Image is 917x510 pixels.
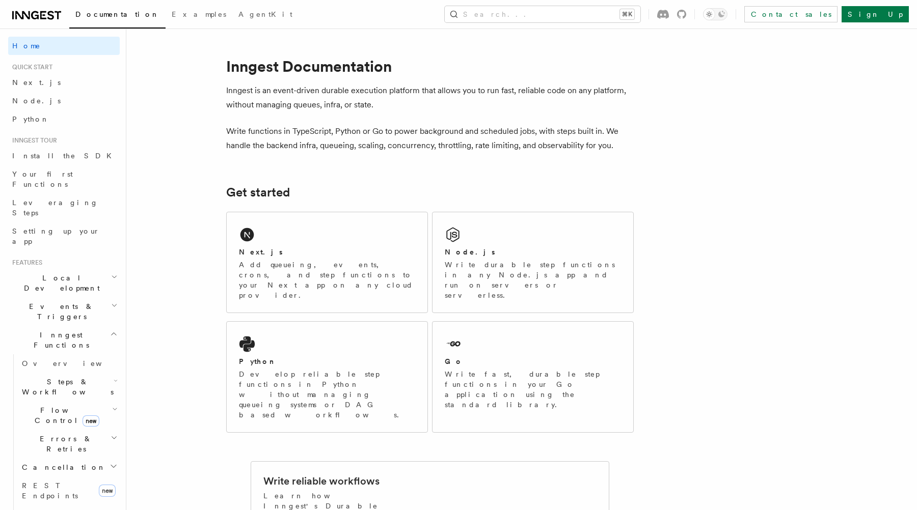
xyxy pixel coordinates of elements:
p: Write durable step functions in any Node.js app and run on servers or serverless. [445,260,621,300]
span: Cancellation [18,462,106,472]
a: Next.jsAdd queueing, events, crons, and step functions to your Next app on any cloud provider. [226,212,428,313]
a: Leveraging Steps [8,193,120,222]
a: AgentKit [232,3,299,27]
a: Node.js [8,92,120,110]
p: Develop reliable step functions in Python without managing queueing systems or DAG based workflows. [239,369,415,420]
a: PythonDevelop reliable step functions in Python without managing queueing systems or DAG based wo... [226,321,428,433]
button: Toggle dark mode [703,8,727,20]
span: Next.js [12,78,61,87]
button: Errors & Retries [18,430,120,458]
a: Sign Up [842,6,909,22]
span: Setting up your app [12,227,100,245]
button: Inngest Functions [8,326,120,354]
button: Search...⌘K [445,6,640,22]
a: GoWrite fast, durable step functions in your Go application using the standard library. [432,321,634,433]
a: Contact sales [744,6,838,22]
span: Python [12,115,49,123]
span: REST Endpoints [22,481,78,500]
span: Local Development [8,273,111,293]
a: Node.jsWrite durable step functions in any Node.js app and run on servers or serverless. [432,212,634,313]
p: Inngest is an event-driven durable execution platform that allows you to run fast, reliable code ... [226,83,634,112]
h2: Write reliable workflows [263,474,380,488]
a: Home [8,37,120,55]
span: Documentation [75,10,159,18]
a: Setting up your app [8,222,120,250]
a: Python [8,110,120,128]
button: Events & Triggers [8,297,120,326]
h2: Node.js [445,247,495,257]
p: Write fast, durable step functions in your Go application using the standard library. [445,369,621,410]
span: Inngest tour [8,136,57,145]
h2: Go [445,356,463,366]
button: Flow Controlnew [18,401,120,430]
span: Steps & Workflows [18,377,114,397]
button: Steps & Workflows [18,373,120,401]
span: Inngest Functions [8,330,110,350]
p: Add queueing, events, crons, and step functions to your Next app on any cloud provider. [239,260,415,300]
kbd: ⌘K [620,9,634,19]
span: Errors & Retries [18,434,111,454]
span: new [83,415,99,427]
span: AgentKit [238,10,292,18]
h2: Python [239,356,277,366]
span: Features [8,259,42,267]
a: Overview [18,354,120,373]
span: Flow Control [18,405,112,426]
span: Your first Functions [12,170,73,188]
span: Overview [22,359,127,367]
a: Documentation [69,3,166,29]
span: Examples [172,10,226,18]
span: Node.js [12,97,61,105]
span: Install the SDK [12,152,118,160]
span: new [99,485,116,497]
a: Your first Functions [8,165,120,193]
a: Examples [166,3,232,27]
p: Write functions in TypeScript, Python or Go to power background and scheduled jobs, with steps bu... [226,124,634,153]
button: Local Development [8,269,120,297]
h1: Inngest Documentation [226,57,634,75]
span: Events & Triggers [8,301,111,322]
a: Next.js [8,73,120,92]
span: Home [12,41,41,51]
a: Get started [226,185,290,200]
a: REST Endpointsnew [18,476,120,505]
a: Install the SDK [8,147,120,165]
span: Leveraging Steps [12,199,98,217]
span: Quick start [8,63,52,71]
h2: Next.js [239,247,283,257]
button: Cancellation [18,458,120,476]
